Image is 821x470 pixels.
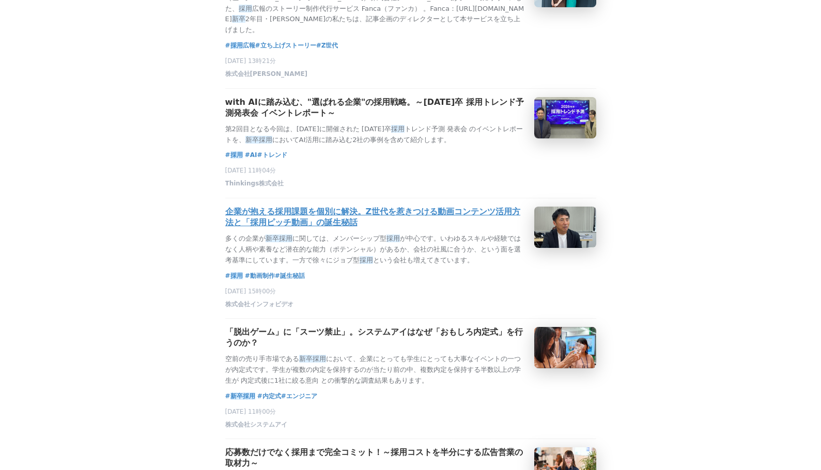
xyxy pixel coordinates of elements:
span: 株式会社システムアイ [225,420,287,429]
em: 新卒 [232,15,245,23]
a: #採用 [225,150,245,160]
p: [DATE] 11時04分 [225,166,596,175]
a: #エンジニア [281,391,317,401]
span: # [225,150,245,160]
a: #トレンド [257,150,287,160]
em: 採用 [386,234,400,242]
h3: 応募数だけでなく採用まで完全コミット！～採用コストを半分にする広告営業の取材力～ [225,447,526,469]
em: 新卒 [230,393,243,400]
a: #採用広報 [225,40,255,51]
em: 採用 [313,355,326,363]
span: Thinkings株式会社 [225,179,284,188]
em: 新卒 [245,136,259,144]
a: #誕生秘話 [275,271,305,281]
a: #採用 [225,271,245,281]
em: 新卒 [299,355,313,363]
em: 採用 [239,5,252,12]
a: #内定式 [257,391,281,401]
a: Thinkings株式会社 [225,182,284,190]
em: 採用 [259,136,272,144]
p: [DATE] 13時21分 [225,57,596,66]
a: 株式会社システムアイ [225,423,287,430]
em: 採用 [279,234,292,242]
span: 株式会社[PERSON_NAME] [225,70,308,79]
p: 第2回目となる今回は、[DATE]に開催された [DATE]卒 トレンド予測 発表会 のイベントレポートを、 においてAI活用に踏み込む2社の事例を含めて紹介します。 [225,124,526,146]
span: # [225,271,245,281]
em: 新卒 [266,234,279,242]
em: 採用 [243,393,255,400]
p: 空前の売り手市場である において、企業にとっても学生にとっても大事なイベントの一つが内定式です。学生が複数の内定を保持するのが当たり前の中、複数内定を保持する半数以上の学生が 内定式後に1社に絞... [225,354,526,386]
em: 採用 [230,151,243,159]
a: #AI [245,150,257,160]
h3: 企業が抱える採用課題を個別に解決。Z世代を惹きつける動画コンテンツ活用方法と「採用ピッチ動画」の誕生秘話 [225,207,526,228]
p: [DATE] 15時00分 [225,287,596,296]
em: 採用 [230,42,243,49]
a: 企業が抱える採用課題を個別に解決。Z世代を惹きつける動画コンテンツ活用方法と「採用ピッチ動画」の誕生秘話多くの企業が新卒採用に関しては、メンバーシップ型採用が中心です。いわゆるスキルや経験ではな... [225,207,596,265]
a: #新卒採用 [225,391,257,401]
a: #Z世代 [316,40,338,51]
a: 「脱出ゲーム」に「スーツ禁止」。システムアイはなぜ「おもしろ内定式」を行うのか？空前の売り手市場である新卒採用において、企業にとっても学生にとっても大事なイベントの一つが内定式です。学生が複数の... [225,327,596,386]
a: #立ち上げストーリー [255,40,316,51]
a: 株式会社インフォビデオ [225,303,293,310]
em: 採用 [391,125,405,133]
h3: with AIに踏み込む、"選ばれる企業"の採用戦略。～[DATE]卒 採用トレンド予測発表会 イベントレポート～ [225,97,526,119]
a: 株式会社[PERSON_NAME] [225,73,308,80]
em: 採用 [230,272,243,279]
a: with AIに踏み込む、"選ばれる企業"の採用戦略。～[DATE]卒 採用トレンド予測発表会 イベントレポート～第2回目となる今回は、[DATE]に開催された [DATE]卒採用トレンド予測 ... [225,97,596,146]
h3: 「脱出ゲーム」に「スーツ禁止」。システムアイはなぜ「おもしろ内定式」を行うのか？ [225,327,526,349]
p: 多くの企業が に関しては、メンバーシップ型 が中心です。いわゆるスキルや経験ではなく人柄や素養など潜在的な能力（ポテンシャル）があるか、会社の社風に合うか、という面を選考基準にしています。一方で... [225,233,526,265]
span: # 広報 [225,40,255,51]
em: 採用 [360,256,373,264]
p: [DATE] 11時00分 [225,408,596,416]
span: # [225,391,257,401]
span: 株式会社インフォビデオ [225,300,293,309]
a: #動画制作 [245,271,275,281]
